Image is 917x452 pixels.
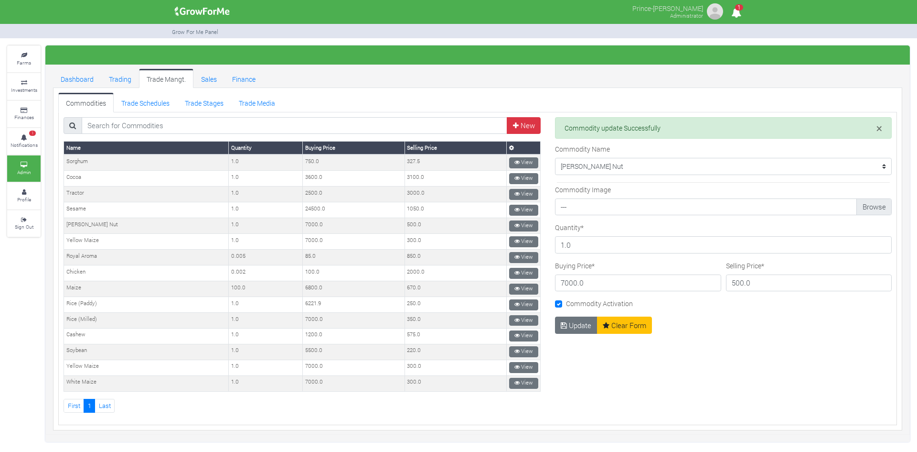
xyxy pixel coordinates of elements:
small: Grow For Me Panel [172,28,218,35]
td: 850.0 [405,250,506,265]
a: First [64,399,84,413]
td: 3600.0 [303,171,405,187]
td: Sorghum [64,154,229,170]
a: View [509,220,538,232]
a: Clear Form [597,317,652,334]
td: 7000.0 [303,360,405,375]
td: 2500.0 [303,187,405,202]
th: Selling Price [405,142,506,154]
a: Trade Schedules [114,93,177,112]
td: 7000.0 [303,234,405,250]
td: Soybean [64,344,229,360]
a: Commodities [58,93,114,112]
td: [PERSON_NAME] Nut [64,218,229,234]
a: Trading [101,69,139,88]
a: Farms [7,46,41,72]
td: 350.0 [405,313,506,329]
small: Investments [11,87,37,93]
a: 1 Notifications [7,128,41,154]
nav: Page Navigation [64,399,541,413]
label: Commodity Image [555,185,611,195]
label: --- [555,198,892,216]
td: Yellow Maize [64,360,229,375]
a: 1 [727,9,746,18]
td: 1.0 [229,202,303,218]
a: View [509,189,538,200]
td: 100.0 [303,265,405,281]
th: Quantity [229,142,303,154]
td: 1.0 [229,297,303,313]
th: Buying Price [303,142,405,154]
label: Buying Price [555,261,595,271]
td: 6221.9 [303,297,405,313]
label: Selling Price [726,261,764,271]
td: Chicken [64,265,229,281]
small: Admin [17,169,31,176]
td: 1.0 [229,187,303,202]
td: 6800.0 [303,281,405,297]
td: 100.0 [229,281,303,297]
td: Sesame [64,202,229,218]
td: Rice (Paddy) [64,297,229,313]
a: View [509,205,538,216]
a: 1 [84,399,95,413]
td: 1200.0 [303,328,405,344]
small: Profile [17,196,31,203]
a: View [509,315,538,326]
a: View [509,284,538,295]
a: View [509,268,538,279]
td: Maize [64,281,229,297]
a: Sign Out [7,210,41,237]
td: 24500.0 [303,202,405,218]
td: 85.0 [303,250,405,265]
td: 1.0 [229,218,303,234]
td: 500.0 [405,218,506,234]
td: 327.5 [405,154,506,170]
label: Quantity [555,222,584,232]
a: New [507,117,541,134]
span: 1 [29,131,36,136]
span: × [876,121,882,135]
a: Sales [193,69,224,88]
td: 300.0 [405,234,506,250]
td: 1.0 [229,313,303,329]
small: Notifications [11,142,38,148]
a: Profile [7,183,41,209]
a: View [509,378,538,389]
td: 1.0 [229,234,303,250]
td: Royal Aroma [64,250,229,265]
td: Yellow Maize [64,234,229,250]
a: View [509,362,538,373]
a: Trade Stages [177,93,231,112]
a: View [509,299,538,310]
small: Sign Out [15,223,33,230]
th: Name [64,142,229,154]
a: Last [95,399,115,413]
a: Finance [224,69,263,88]
td: 220.0 [405,344,506,360]
div: Commodity update Successfully [555,117,892,139]
img: growforme image [171,2,233,21]
td: 0.002 [229,265,303,281]
img: growforme image [705,2,725,21]
td: 1.0 [229,360,303,375]
a: Investments [7,73,41,99]
a: Finances [7,101,41,127]
td: 670.0 [405,281,506,297]
small: Farms [17,59,31,66]
a: View [509,236,538,247]
label: Commodity Name [555,144,610,154]
td: 3100.0 [405,171,506,187]
a: Dashboard [53,69,101,88]
p: Prince-[PERSON_NAME] [632,2,703,13]
small: Finances [14,114,34,121]
td: 250.0 [405,297,506,313]
a: Trade Media [231,93,283,112]
a: View [509,331,538,342]
td: 1.0 [229,328,303,344]
td: White Maize [64,375,229,391]
a: Admin [7,155,41,182]
small: Administrator [670,12,703,19]
input: Search for Commodities [82,117,508,134]
a: View [509,346,538,357]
